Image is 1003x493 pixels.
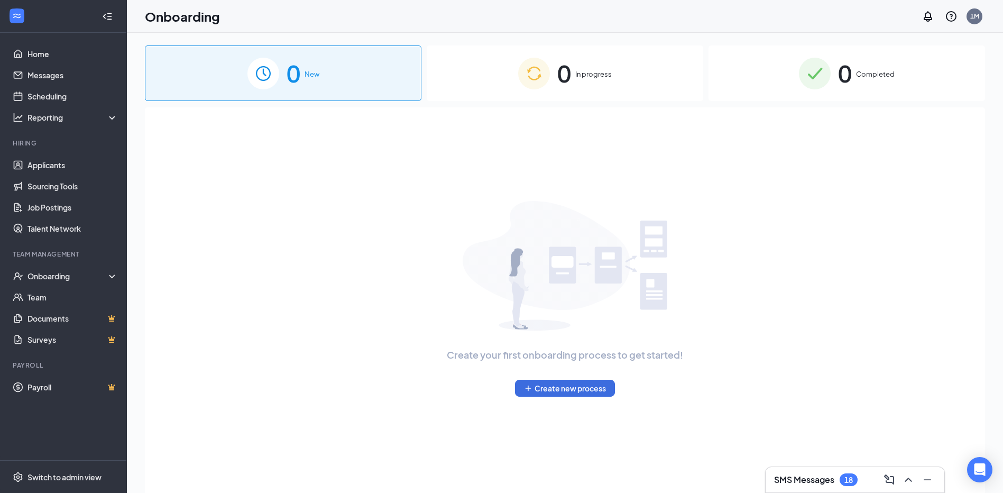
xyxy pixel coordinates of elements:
[515,380,615,397] button: PlusCreate new process
[102,11,113,22] svg: Collapse
[838,55,852,92] span: 0
[945,10,958,23] svg: QuestionInfo
[967,457,992,482] div: Open Intercom Messenger
[919,471,936,488] button: Minimize
[12,11,22,21] svg: WorkstreamLogo
[13,139,116,148] div: Hiring
[27,43,118,65] a: Home
[27,308,118,329] a: DocumentsCrown
[27,377,118,398] a: PayrollCrown
[922,10,934,23] svg: Notifications
[13,361,116,370] div: Payroll
[524,384,532,392] svg: Plus
[27,197,118,218] a: Job Postings
[902,473,915,486] svg: ChevronUp
[557,55,571,92] span: 0
[27,472,102,482] div: Switch to admin view
[145,7,220,25] h1: Onboarding
[13,112,23,123] svg: Analysis
[970,12,979,21] div: 1M
[13,271,23,281] svg: UserCheck
[856,69,895,79] span: Completed
[921,473,934,486] svg: Minimize
[844,476,853,485] div: 18
[305,69,319,79] span: New
[27,329,118,350] a: SurveysCrown
[27,271,109,281] div: Onboarding
[27,154,118,176] a: Applicants
[27,65,118,86] a: Messages
[900,471,917,488] button: ChevronUp
[27,176,118,197] a: Sourcing Tools
[27,112,118,123] div: Reporting
[287,55,300,92] span: 0
[774,474,834,486] h3: SMS Messages
[13,472,23,482] svg: Settings
[881,471,898,488] button: ComposeMessage
[27,218,118,239] a: Talent Network
[575,69,612,79] span: In progress
[27,287,118,308] a: Team
[27,86,118,107] a: Scheduling
[883,473,896,486] svg: ComposeMessage
[447,348,683,362] span: Create your first onboarding process to get started!
[13,250,116,259] div: Team Management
